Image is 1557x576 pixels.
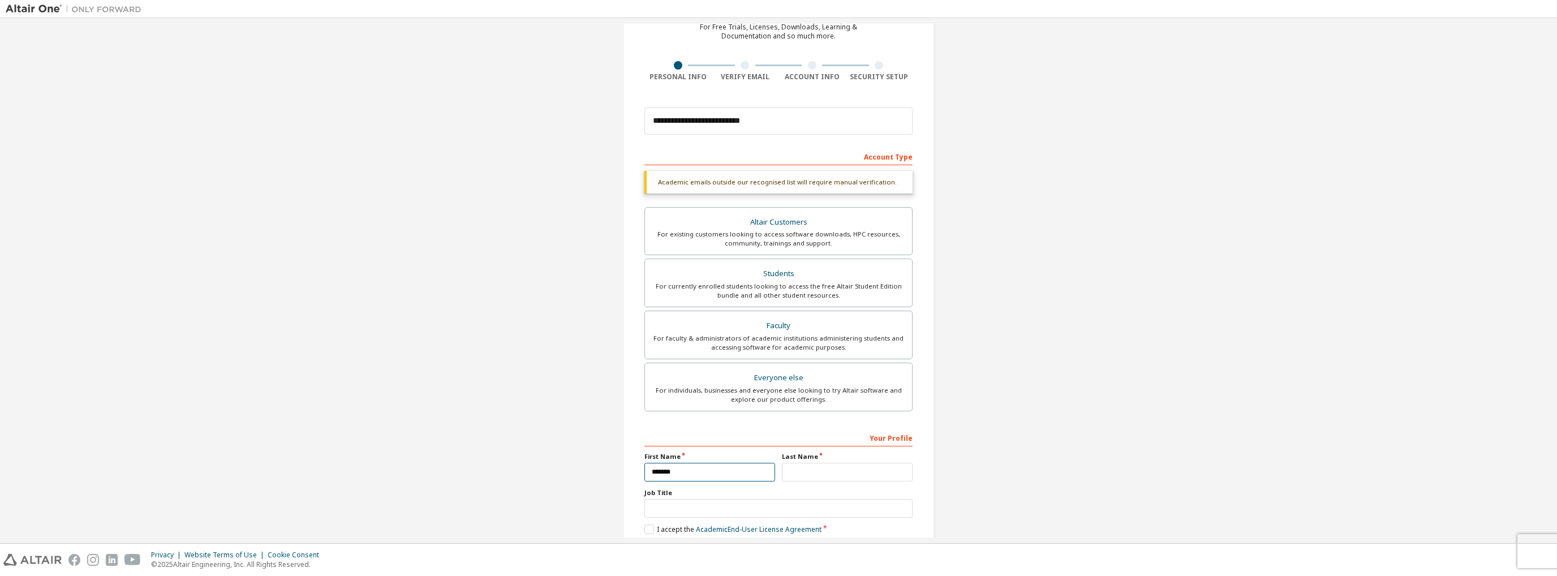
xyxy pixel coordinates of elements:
[652,214,905,230] div: Altair Customers
[268,551,326,560] div: Cookie Consent
[778,72,846,81] div: Account Info
[652,282,905,300] div: For currently enrolled students looking to access the free Altair Student Edition bundle and all ...
[68,554,80,566] img: facebook.svg
[644,147,913,165] div: Account Type
[712,72,779,81] div: Verify Email
[652,386,905,404] div: For individuals, businesses and everyone else looking to try Altair software and explore our prod...
[696,525,821,534] a: Academic End-User License Agreement
[644,525,821,534] label: I accept the
[644,428,913,446] div: Your Profile
[184,551,268,560] div: Website Terms of Use
[644,488,913,497] label: Job Title
[87,554,99,566] img: instagram.svg
[644,171,913,194] div: Academic emails outside our recognised list will require manual verification.
[846,72,913,81] div: Security Setup
[644,452,775,461] label: First Name
[652,334,905,352] div: For faculty & administrators of academic institutions administering students and accessing softwa...
[106,554,118,566] img: linkedin.svg
[6,3,147,15] img: Altair One
[124,554,141,566] img: youtube.svg
[652,370,905,386] div: Everyone else
[782,452,913,461] label: Last Name
[3,554,62,566] img: altair_logo.svg
[151,551,184,560] div: Privacy
[700,23,857,41] div: For Free Trials, Licenses, Downloads, Learning & Documentation and so much more.
[151,560,326,569] p: © 2025 Altair Engineering, Inc. All Rights Reserved.
[652,318,905,334] div: Faculty
[652,266,905,282] div: Students
[644,72,712,81] div: Personal Info
[652,230,905,248] div: For existing customers looking to access software downloads, HPC resources, community, trainings ...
